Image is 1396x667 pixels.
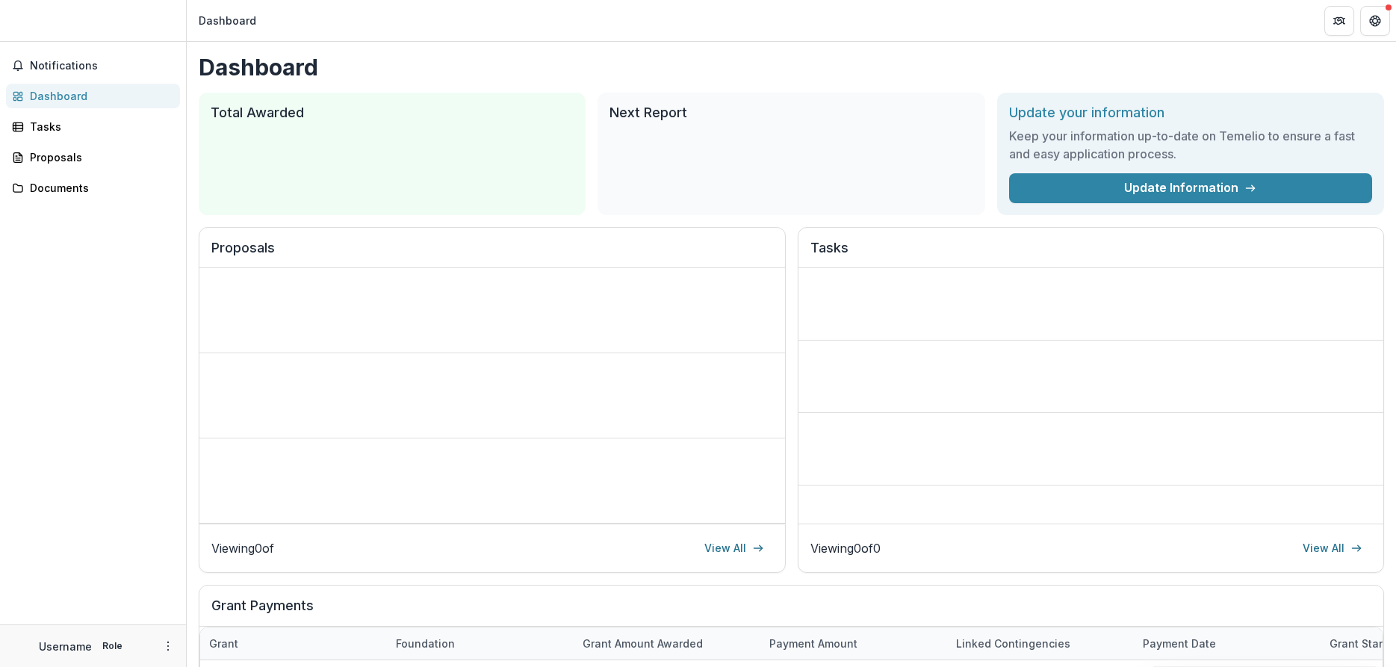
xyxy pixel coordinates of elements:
p: Viewing 0 of [211,539,274,557]
div: Tasks [30,119,168,134]
h2: Tasks [810,240,1372,268]
nav: breadcrumb [193,10,262,31]
p: Role [98,639,127,653]
a: Tasks [6,114,180,139]
h2: Grant Payments [211,598,1371,626]
h1: Dashboard [199,54,1384,81]
h2: Proposals [211,240,773,268]
a: Documents [6,176,180,200]
div: Dashboard [199,13,256,28]
button: More [159,637,177,655]
p: Viewing 0 of 0 [810,539,881,557]
a: View All [695,536,773,560]
div: Proposals [30,149,168,165]
h2: Total Awarded [211,105,574,121]
h3: Keep your information up-to-date on Temelio to ensure a fast and easy application process. [1009,127,1372,163]
p: Username [39,639,92,654]
button: Notifications [6,54,180,78]
h2: Next Report [609,105,972,121]
a: View All [1294,536,1371,560]
a: Dashboard [6,84,180,108]
span: Notifications [30,60,174,72]
button: Get Help [1360,6,1390,36]
div: Dashboard [30,88,168,104]
button: Partners [1324,6,1354,36]
div: Documents [30,180,168,196]
a: Update Information [1009,173,1372,203]
a: Proposals [6,145,180,170]
h2: Update your information [1009,105,1372,121]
